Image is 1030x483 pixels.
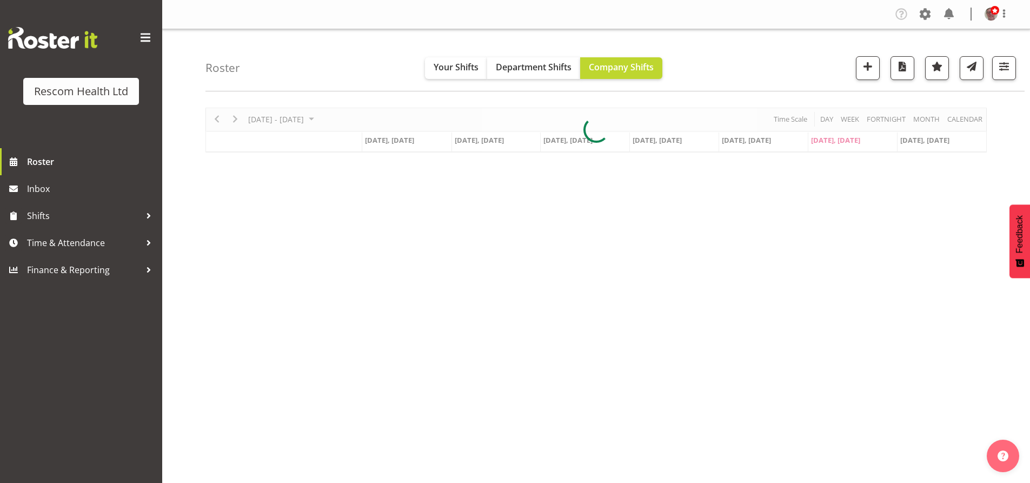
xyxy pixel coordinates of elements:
[27,208,141,224] span: Shifts
[580,57,662,79] button: Company Shifts
[960,56,984,80] button: Send a list of all shifts for the selected filtered period to all rostered employees.
[925,56,949,80] button: Highlight an important date within the roster.
[27,235,141,251] span: Time & Attendance
[589,61,654,73] span: Company Shifts
[434,61,479,73] span: Your Shifts
[205,62,240,74] h4: Roster
[8,27,97,49] img: Rosterit website logo
[425,57,487,79] button: Your Shifts
[891,56,914,80] button: Download a PDF of the roster according to the set date range.
[27,154,157,170] span: Roster
[34,83,128,100] div: Rescom Health Ltd
[856,56,880,80] button: Add a new shift
[1009,204,1030,278] button: Feedback - Show survey
[487,57,580,79] button: Department Shifts
[27,181,157,197] span: Inbox
[27,262,141,278] span: Finance & Reporting
[1015,215,1025,253] span: Feedback
[998,451,1008,461] img: help-xxl-2.png
[985,8,998,21] img: graeme-smith291306736a7f8dafef61547e851bb163.png
[496,61,572,73] span: Department Shifts
[992,56,1016,80] button: Filter Shifts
